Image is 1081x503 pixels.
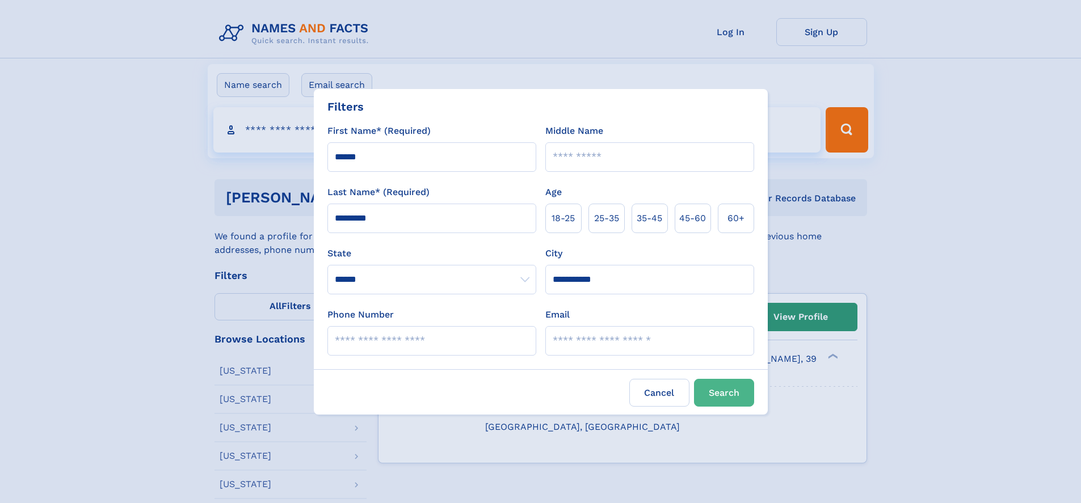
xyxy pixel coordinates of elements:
label: City [545,247,562,260]
span: 45‑60 [679,212,706,225]
label: Age [545,185,562,199]
label: Cancel [629,379,689,407]
label: Email [545,308,570,322]
label: State [327,247,536,260]
label: Last Name* (Required) [327,185,430,199]
span: 18‑25 [552,212,575,225]
div: Filters [327,98,364,115]
span: 25‑35 [594,212,619,225]
label: Phone Number [327,308,394,322]
label: First Name* (Required) [327,124,431,138]
span: 35‑45 [637,212,662,225]
span: 60+ [727,212,744,225]
label: Middle Name [545,124,603,138]
button: Search [694,379,754,407]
